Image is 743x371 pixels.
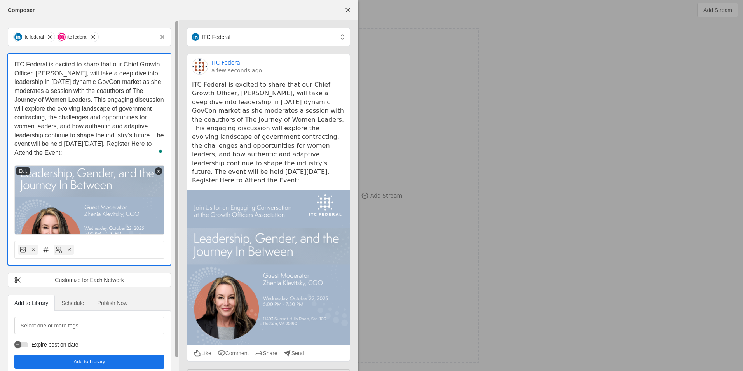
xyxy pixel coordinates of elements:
[187,190,350,345] img: undefined
[14,61,166,156] span: ITC Federal is excited to share that our Chief Growth Officer, [PERSON_NAME], will take a deep di...
[16,167,30,175] div: Edit
[211,66,262,74] a: a few seconds ago
[14,300,48,306] span: Add to Library
[28,341,78,348] label: Expire post on date
[98,300,128,306] span: Publish Now
[14,60,164,157] div: To enrich screen reader interactions, please activate Accessibility in Grammarly extension settings
[14,355,164,369] button: Add to Library
[155,167,162,175] div: remove
[155,30,169,44] button: Remove all
[67,34,87,40] div: itc federal
[14,276,165,284] div: Customize for Each Network
[21,321,78,330] mat-label: Select one or more tags
[8,273,171,287] button: Customize for Each Network
[61,300,84,306] span: Schedule
[255,349,277,357] li: Share
[8,6,35,14] div: Composer
[194,349,211,357] li: Like
[284,349,304,357] li: Send
[192,59,208,74] img: cache
[24,34,44,40] div: itc federal
[218,349,249,357] li: Comment
[74,358,105,366] span: Add to Library
[211,59,242,66] a: ITC Federal
[202,33,230,41] span: ITC Federal
[192,80,345,185] pre: ITC Federal is excited to share that our Chief Growth Officer, [PERSON_NAME], will take a deep di...
[14,165,164,234] img: d497ad03-705e-4a26-adb7-1fb6bbed4a22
